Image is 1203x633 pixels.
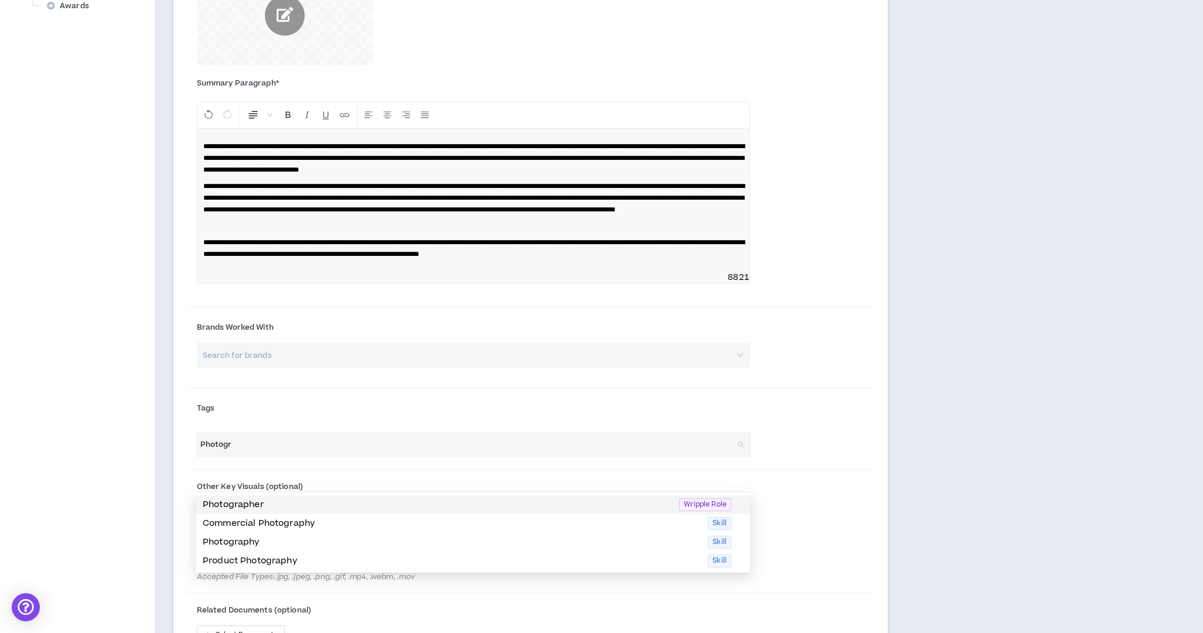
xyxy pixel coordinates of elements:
button: Justify Align [416,104,434,125]
button: Format Underline [317,104,335,125]
button: Left Align [360,104,377,125]
label: Summary Paragraph [197,74,279,93]
p: Product Photography [203,555,701,567]
button: Insert Link [336,104,353,125]
button: Format Italics [298,104,316,125]
p: Photography [203,536,701,549]
span: Skill [708,536,731,549]
span: Wripple Role [679,498,731,511]
span: Skill [708,555,731,567]
button: Undo [200,104,217,125]
span: 8821 [728,272,749,283]
p: Photographer [203,498,672,511]
button: Center Align [379,104,396,125]
button: Right Align [397,104,415,125]
span: Related Documents (optional) [197,605,311,615]
span: Accepted File Types: .jpg, .jpeg, .png, .gif, .mp4, .webm, .mov [197,572,750,581]
span: Other Key Visuals (optional) [197,481,303,492]
span: Skill [708,517,731,530]
button: Redo [219,104,236,125]
span: Tags [197,403,214,413]
button: Format Bold [280,104,297,125]
div: Open Intercom Messenger [12,593,40,621]
p: Commercial Photography [203,517,701,530]
span: Brands Worked With [197,322,274,333]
